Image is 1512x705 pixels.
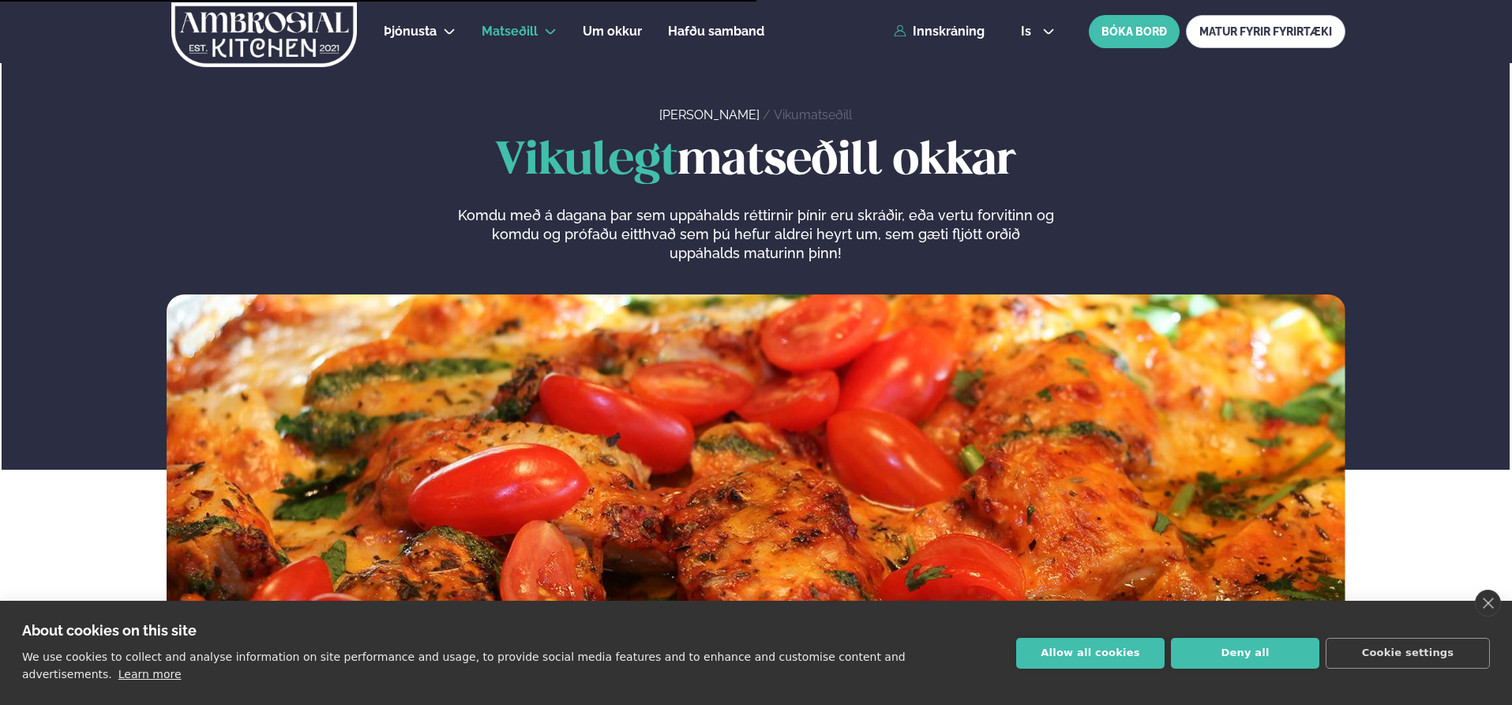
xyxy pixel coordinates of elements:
[894,24,985,39] a: Innskráning
[1326,638,1490,669] button: Cookie settings
[482,24,538,39] span: Matseðill
[763,107,774,122] span: /
[22,651,906,681] p: We use cookies to collect and analyse information on site performance and usage, to provide socia...
[659,107,760,122] a: [PERSON_NAME]
[170,2,358,67] img: logo
[668,24,764,39] span: Hafðu samband
[583,22,642,41] a: Um okkur
[1089,15,1180,48] button: BÓKA BORÐ
[384,22,437,41] a: Þjónusta
[668,22,764,41] a: Hafðu samband
[1475,590,1501,617] a: close
[457,206,1054,263] p: Komdu með á dagana þar sem uppáhalds réttirnir þínir eru skráðir, eða vertu forvitinn og komdu og...
[495,140,677,183] span: Vikulegt
[774,107,852,122] a: Vikumatseðill
[118,668,182,681] a: Learn more
[22,622,197,639] strong: About cookies on this site
[1016,638,1165,669] button: Allow all cookies
[384,24,437,39] span: Þjónusta
[1021,25,1036,38] span: is
[482,22,538,41] a: Matseðill
[1008,25,1067,38] button: is
[1171,638,1319,669] button: Deny all
[167,137,1345,187] h1: matseðill okkar
[1186,15,1345,48] a: MATUR FYRIR FYRIRTÆKI
[583,24,642,39] span: Um okkur
[167,294,1345,700] img: image alt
